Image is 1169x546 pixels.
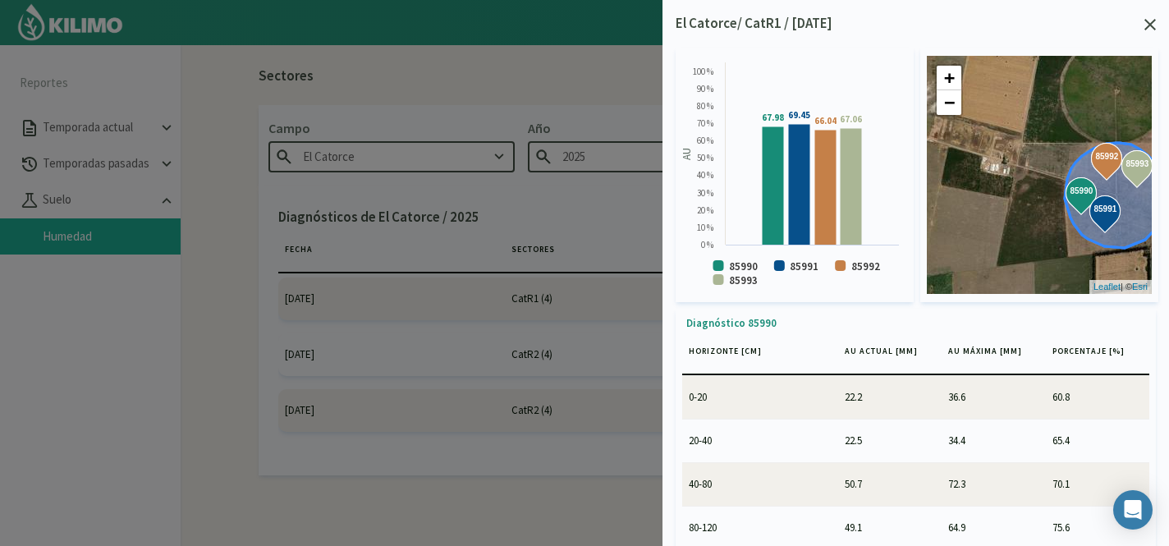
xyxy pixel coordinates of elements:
[942,462,1045,505] td: 72.3
[1113,490,1153,530] div: Open Intercom Messenger
[1095,150,1121,163] strong: 85992
[729,259,758,273] text: 85990
[729,273,758,287] text: 85993
[682,419,838,461] td: 20-40
[1125,158,1152,170] strong: 85993
[851,259,880,273] text: 85992
[697,169,713,181] text: 40 %
[676,13,832,34] p: El Catorce/ CatR1 / [DATE]
[840,113,862,125] tspan: 67.06
[682,338,838,374] th: Horizonte [cm]
[1103,155,1113,165] div: 85992
[1046,462,1149,505] td: 70.1
[1078,190,1088,200] div: 85990
[937,90,961,115] a: Zoom out
[693,66,713,77] text: 100 %
[1046,419,1149,461] td: 65.4
[788,109,810,121] tspan: 69.45
[814,115,837,126] tspan: 66.04
[1093,203,1120,215] strong: 85991
[838,376,942,419] td: 22.2
[680,147,694,159] text: AU
[1093,282,1121,291] a: Leaflet
[697,222,713,233] text: 10 %
[697,83,713,94] text: 90 %
[790,259,818,273] text: 85991
[697,135,713,146] text: 60 %
[762,112,784,123] tspan: 67.98
[682,376,838,419] td: 0-20
[1134,163,1144,172] div: 85993
[942,376,1045,419] td: 36.6
[682,462,838,505] td: 40-80
[942,419,1045,461] td: 34.4
[838,462,942,505] td: 50.7
[1070,185,1096,197] strong: 85990
[1102,208,1112,218] div: 85991
[697,187,713,199] text: 30 %
[697,100,713,112] text: 80 %
[1132,282,1148,291] a: Esri
[697,204,713,216] text: 20 %
[701,239,713,250] text: 0 %
[686,315,1149,332] p: Diagnóstico 85990
[937,66,961,90] a: Zoom in
[942,338,1045,374] th: AU máxima [mm]
[697,117,713,129] text: 70 %
[838,338,942,374] th: AU actual [mm]
[838,419,942,461] td: 22.5
[1089,280,1152,294] div: | ©
[1046,338,1149,374] th: Porcentaje [%]
[1046,376,1149,419] td: 60.8
[697,152,713,163] text: 50 %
